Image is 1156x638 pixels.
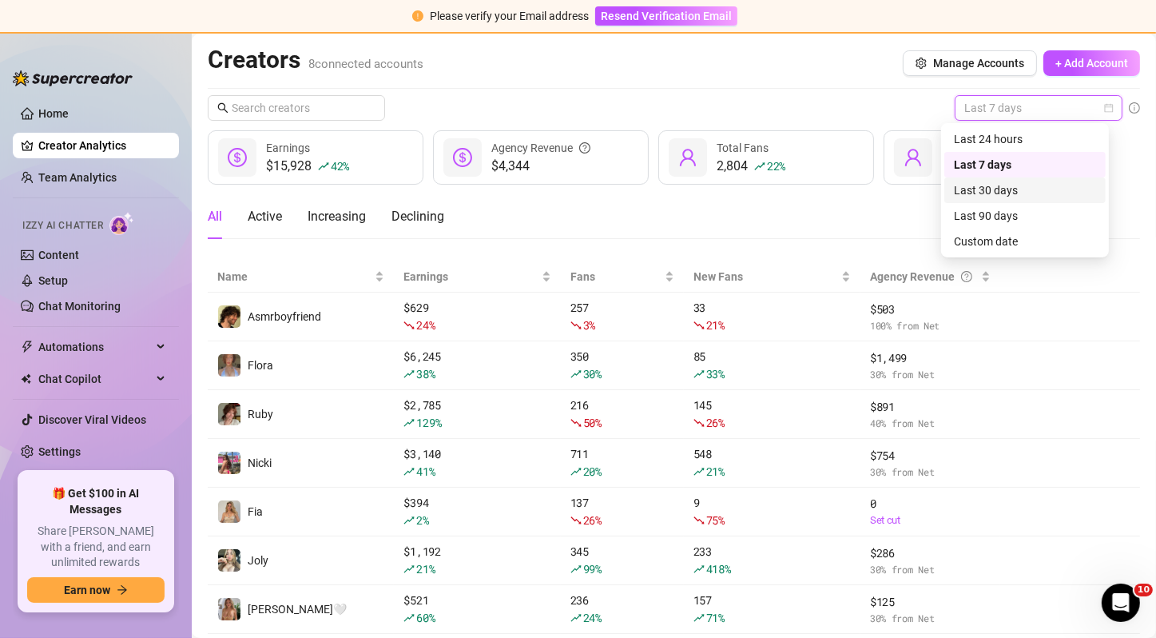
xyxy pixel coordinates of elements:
[248,457,272,469] span: Nicki
[570,397,674,432] div: 216
[954,233,1096,250] div: Custom date
[870,447,991,465] span: $ 754
[706,464,725,479] span: 21 %
[403,445,550,480] div: $ 3,140
[109,212,134,235] img: AI Chatter
[706,561,731,576] span: 418 %
[693,268,838,285] span: New Fans
[208,45,423,75] h2: Creators
[706,512,725,528] span: 75 %
[870,268,978,285] div: Agency Revenue
[870,301,991,318] span: $ 503
[693,320,705,331] span: fall
[1055,57,1128,70] span: + Add Account
[944,152,1106,177] div: Last 7 days
[693,348,851,383] div: 85
[870,318,991,333] span: 100 % from Net
[954,156,1096,173] div: Last 7 days
[693,494,851,529] div: 9
[570,320,582,331] span: fall
[38,445,81,458] a: Settings
[583,366,602,381] span: 30 %
[412,10,423,22] span: exclamation-circle
[944,126,1106,152] div: Last 24 hours
[684,261,860,293] th: New Fans
[706,610,725,625] span: 71 %
[232,99,363,117] input: Search creators
[403,348,550,383] div: $ 6,245
[416,366,435,381] span: 38 %
[248,207,282,226] div: Active
[570,466,582,477] span: rise
[403,466,415,477] span: rise
[248,359,273,372] span: Flora
[308,57,423,71] span: 8 connected accounts
[218,403,240,425] img: Ruby
[693,515,705,526] span: fall
[964,96,1113,120] span: Last 7 days
[1043,50,1140,76] button: + Add Account
[583,610,602,625] span: 24 %
[693,564,705,575] span: rise
[38,171,117,184] a: Team Analytics
[1129,102,1140,114] span: info-circle
[248,505,263,518] span: Fia
[706,415,725,430] span: 26 %
[21,373,31,385] img: Chat Copilot
[954,130,1096,148] div: Last 24 hours
[38,413,146,426] a: Discover Viral Videos
[944,203,1106,229] div: Last 90 days
[570,445,674,480] div: 711
[870,593,991,611] span: $ 125
[403,397,550,432] div: $ 2,785
[308,207,366,226] div: Increasing
[403,612,415,624] span: rise
[453,148,472,167] span: dollar-circle
[870,495,991,528] div: 0
[583,464,602,479] span: 20 %
[394,261,560,293] th: Earnings
[903,50,1037,76] button: Manage Accounts
[403,515,415,526] span: rise
[870,465,991,480] span: 30 % from Net
[570,369,582,380] span: rise
[248,408,273,421] span: Ruby
[570,417,582,429] span: fall
[693,592,851,627] div: 157
[266,142,310,154] span: Earnings
[248,310,321,323] span: Asmrboyfriend
[217,268,371,285] span: Name
[954,207,1096,225] div: Last 90 days
[331,158,349,173] span: 42 %
[870,512,991,528] a: Set cut
[27,524,165,571] span: Share [PERSON_NAME] with a friend, and earn unlimited rewards
[38,300,121,313] a: Chat Monitoring
[570,268,661,285] span: Fans
[38,274,68,287] a: Setup
[916,58,927,69] span: setting
[583,317,595,333] span: 3 %
[693,417,705,429] span: fall
[717,142,769,154] span: Total Fans
[38,334,152,360] span: Automations
[64,584,110,596] span: Earn now
[570,299,674,334] div: 257
[693,397,851,432] div: 145
[38,107,69,120] a: Home
[870,544,991,562] span: $ 286
[870,349,991,367] span: $ 1,499
[430,7,589,25] div: Please verify your Email address
[208,261,394,293] th: Name
[1104,103,1114,113] span: calendar
[27,577,165,603] button: Earn nowarrow-right
[38,133,166,158] a: Creator Analytics
[38,366,152,392] span: Chat Copilot
[403,320,415,331] span: fall
[403,592,550,627] div: $ 521
[318,161,329,172] span: rise
[961,268,972,285] span: question-circle
[595,6,737,26] button: Resend Verification Email
[218,452,240,474] img: Nicki
[416,512,428,528] span: 2 %
[706,317,725,333] span: 21 %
